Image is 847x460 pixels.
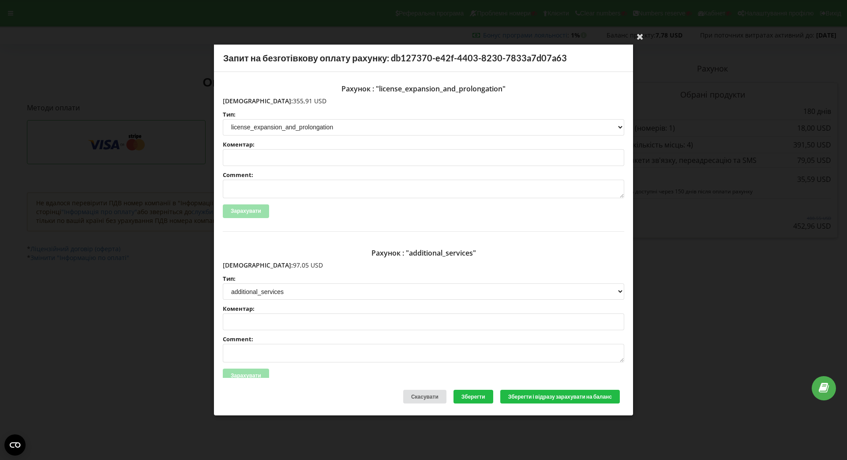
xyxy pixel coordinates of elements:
[223,245,624,261] div: Рахунок : "additional_services"
[223,97,624,106] p: 355,91 USD
[223,172,624,178] label: Comment:
[223,81,624,97] div: Рахунок : "license_expansion_and_prolongation"
[214,45,633,72] div: Запит на безготівкову оплату рахунку: db127370-e42f-4403-8230-7833a7d07a63
[223,306,624,312] label: Коментар:
[223,112,624,117] label: Тип:
[223,276,624,282] label: Тип:
[453,390,493,403] button: Зберегти
[223,261,624,270] p: 97,05 USD
[223,336,624,342] label: Comment:
[223,261,293,269] span: [DEMOGRAPHIC_DATA]:
[500,390,620,403] button: Зберегти і відразу зарахувати на баланс
[223,97,293,105] span: [DEMOGRAPHIC_DATA]:
[223,142,624,147] label: Коментар:
[4,434,26,456] button: Open CMP widget
[403,390,446,403] div: Скасувати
